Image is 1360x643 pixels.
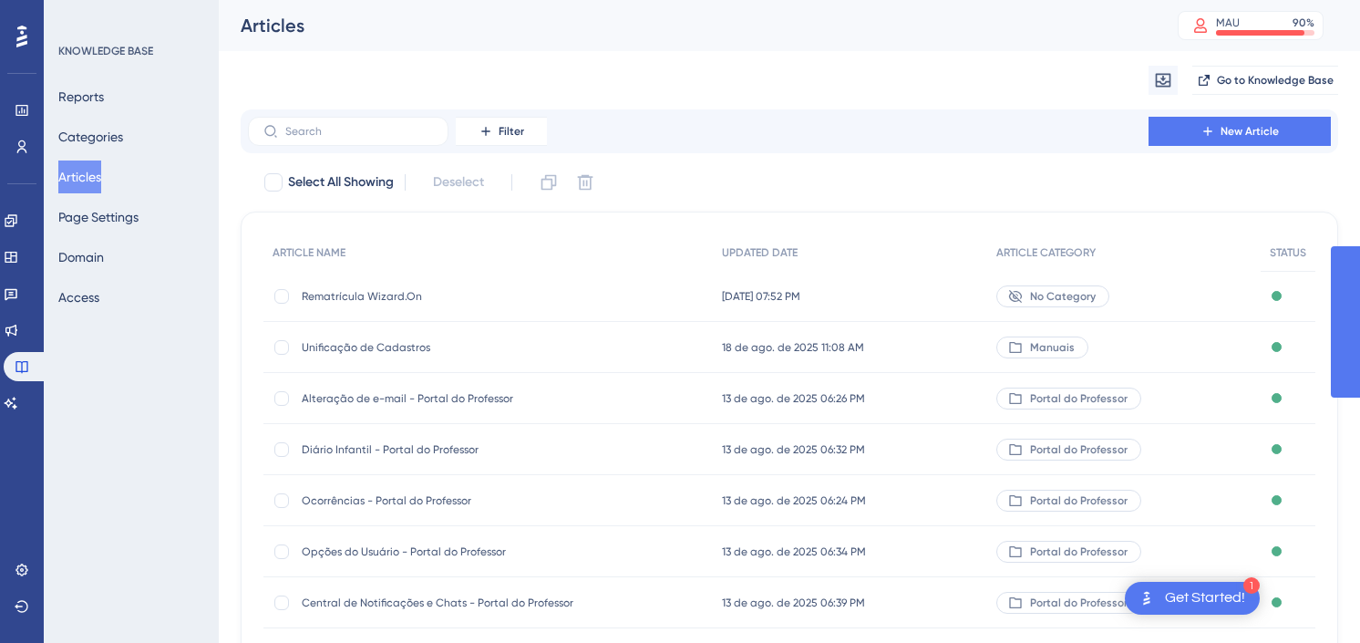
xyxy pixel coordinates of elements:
[996,245,1096,260] span: ARTICLE CATEGORY
[1149,117,1331,146] button: New Article
[58,281,99,314] button: Access
[722,289,800,304] span: [DATE] 07:52 PM
[58,44,153,58] div: KNOWLEDGE BASE
[302,289,593,304] span: Rematrícula Wizard.On
[499,124,524,139] span: Filter
[302,442,593,457] span: Diário Infantil - Portal do Professor
[1192,66,1338,95] button: Go to Knowledge Base
[1030,544,1128,559] span: Portal do Professor
[288,171,394,193] span: Select All Showing
[456,117,547,146] button: Filter
[1136,587,1158,609] img: launcher-image-alternative-text
[722,596,865,610] span: 13 de ago. de 2025 06:39 PM
[302,493,593,508] span: Ocorrências - Portal do Professor
[1221,124,1279,139] span: New Article
[1030,442,1128,457] span: Portal do Professor
[285,125,433,138] input: Search
[722,442,865,457] span: 13 de ago. de 2025 06:32 PM
[1030,289,1096,304] span: No Category
[1283,571,1338,626] iframe: UserGuiding AI Assistant Launcher
[433,171,484,193] span: Deselect
[1243,577,1260,594] div: 1
[1270,245,1306,260] span: STATUS
[1030,340,1075,355] span: Manuais
[58,80,104,113] button: Reports
[1293,16,1314,30] div: 90 %
[1217,73,1334,88] span: Go to Knowledge Base
[241,13,1132,38] div: Articles
[1030,596,1128,610] span: Portal do Professor
[722,493,866,508] span: 13 de ago. de 2025 06:24 PM
[1125,582,1260,615] div: Open Get Started! checklist, remaining modules: 1
[722,245,798,260] span: UPDATED DATE
[417,166,500,199] button: Deselect
[722,391,865,406] span: 13 de ago. de 2025 06:26 PM
[722,340,864,355] span: 18 de ago. de 2025 11:08 AM
[1030,391,1128,406] span: Portal do Professor
[722,544,866,559] span: 13 de ago. de 2025 06:34 PM
[302,596,593,610] span: Central de Notificações e Chats - Portal do Professor
[58,241,104,274] button: Domain
[58,161,101,193] button: Articles
[302,391,593,406] span: Alteração de e-mail - Portal do Professor
[273,245,345,260] span: ARTICLE NAME
[58,120,123,153] button: Categories
[58,201,139,233] button: Page Settings
[1216,16,1240,30] div: MAU
[302,544,593,559] span: Opções do Usuário - Portal do Professor
[1030,493,1128,508] span: Portal do Professor
[1165,588,1245,608] div: Get Started!
[302,340,593,355] span: Unificação de Cadastros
